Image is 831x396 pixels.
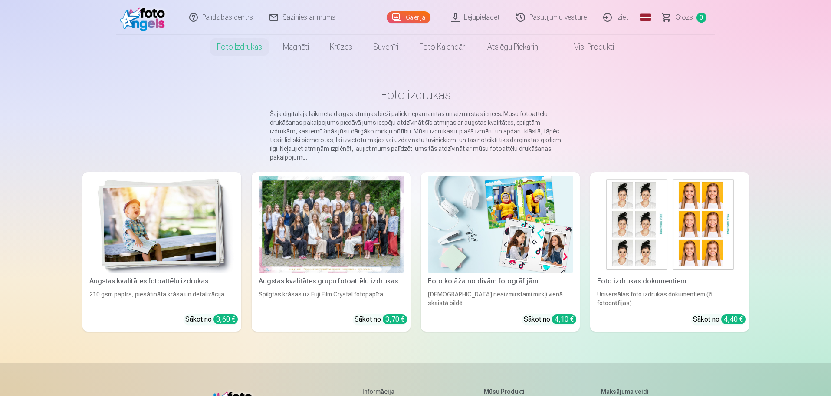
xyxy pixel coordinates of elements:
[319,35,363,59] a: Krūzes
[594,276,746,286] div: Foto izdrukas dokumentiem
[252,172,411,332] a: Augstas kvalitātes grupu fotoattēlu izdrukasSpilgtas krāsas uz Fuji Film Crystal fotopapīraSākot ...
[597,176,742,273] img: Foto izdrukas dokumentiem
[213,314,238,324] div: 3,60 €
[601,387,649,396] h5: Maksājuma veidi
[524,314,576,325] div: Sākot no
[477,35,550,59] a: Atslēgu piekariņi
[424,276,576,286] div: Foto kolāža no divām fotogrāfijām
[363,35,409,59] a: Suvenīri
[273,35,319,59] a: Magnēti
[82,172,241,332] a: Augstas kvalitātes fotoattēlu izdrukasAugstas kvalitātes fotoattēlu izdrukas210 gsm papīrs, piesā...
[552,314,576,324] div: 4,10 €
[255,290,407,307] div: Spilgtas krāsas uz Fuji Film Crystal fotopapīra
[721,314,746,324] div: 4,40 €
[86,276,238,286] div: Augstas kvalitātes fotoattēlu izdrukas
[270,110,562,162] p: Šajā digitālajā laikmetā dārgās atmiņas bieži paliek nepamanītas un aizmirstas ierīcēs. Mūsu foto...
[428,176,573,273] img: Foto kolāža no divām fotogrāfijām
[207,35,273,59] a: Foto izdrukas
[484,387,529,396] h5: Mūsu produkti
[355,314,407,325] div: Sākot no
[185,314,238,325] div: Sākot no
[89,87,742,103] h1: Foto izdrukas
[590,172,749,332] a: Foto izdrukas dokumentiemFoto izdrukas dokumentiemUniversālas foto izdrukas dokumentiem (6 fotogr...
[693,314,746,325] div: Sākot no
[594,290,746,307] div: Universālas foto izdrukas dokumentiem (6 fotogrāfijas)
[387,11,430,23] a: Galerija
[86,290,238,307] div: 210 gsm papīrs, piesātināta krāsa un detalizācija
[696,13,706,23] span: 0
[383,314,407,324] div: 3,70 €
[255,276,407,286] div: Augstas kvalitātes grupu fotoattēlu izdrukas
[421,172,580,332] a: Foto kolāža no divām fotogrāfijāmFoto kolāža no divām fotogrāfijām[DEMOGRAPHIC_DATA] neaizmirstam...
[362,387,413,396] h5: Informācija
[409,35,477,59] a: Foto kalendāri
[675,12,693,23] span: Grozs
[120,3,170,31] img: /fa3
[424,290,576,307] div: [DEMOGRAPHIC_DATA] neaizmirstami mirkļi vienā skaistā bildē
[550,35,624,59] a: Visi produkti
[89,176,234,273] img: Augstas kvalitātes fotoattēlu izdrukas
